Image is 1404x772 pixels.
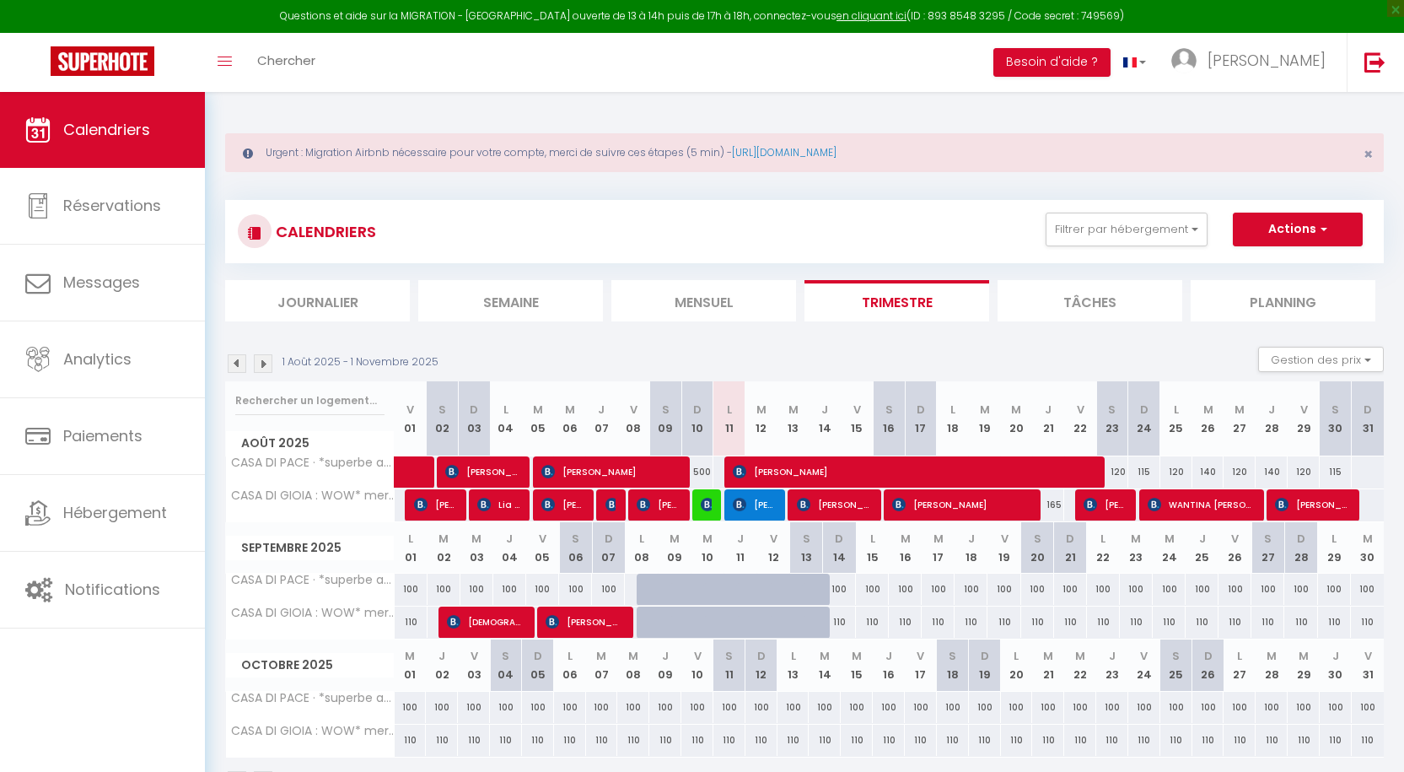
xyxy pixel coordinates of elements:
[1318,574,1351,605] div: 100
[804,280,989,321] li: Trimestre
[522,692,554,723] div: 100
[225,133,1384,172] div: Urgent : Migration Airbnb nécessaire pour votre compte, merci de suivre ces étapes (5 min) -
[905,640,937,691] th: 17
[1351,522,1384,574] th: 30
[395,574,428,605] div: 100
[541,456,680,488] span: [PERSON_NAME]
[1128,640,1160,691] th: 24
[522,640,554,691] th: 05
[1351,574,1384,605] div: 100
[980,402,990,418] abbr: M
[681,381,713,456] th: 10
[1237,648,1242,664] abbr: L
[1364,402,1372,418] abbr: D
[1032,381,1064,456] th: 21
[229,574,397,586] span: CASA DI PACE · *superbe app* vue mer/Parking/Piscine/Plage/Climat
[1108,402,1116,418] abbr: S
[1128,381,1160,456] th: 24
[1364,648,1372,664] abbr: V
[1267,648,1277,664] abbr: M
[852,648,862,664] abbr: M
[1235,402,1245,418] abbr: M
[1054,522,1087,574] th: 21
[1251,607,1284,638] div: 110
[1363,531,1373,547] abbr: M
[477,489,520,521] span: Lia Mocking
[1034,531,1041,547] abbr: S
[226,431,394,456] span: Août 2025
[458,640,490,691] th: 03
[1128,456,1160,488] div: 115
[1351,607,1384,638] div: 110
[702,531,713,547] abbr: M
[998,280,1182,321] li: Tâches
[691,522,724,574] th: 10
[1320,381,1352,456] th: 30
[821,402,828,418] abbr: J
[245,33,328,92] a: Chercher
[856,522,889,574] th: 15
[1120,607,1153,638] div: 110
[1109,648,1116,664] abbr: J
[1352,640,1384,691] th: 31
[835,531,843,547] abbr: D
[737,531,744,547] abbr: J
[63,119,150,140] span: Calendriers
[955,522,987,574] th: 18
[701,489,712,521] span: [PERSON_NAME]
[1192,456,1224,488] div: 140
[917,648,924,664] abbr: V
[226,653,394,678] span: Octobre 2025
[955,574,987,605] div: 100
[554,692,586,723] div: 100
[922,607,955,638] div: 110
[1014,648,1019,664] abbr: L
[797,489,872,521] span: [PERSON_NAME]
[856,574,889,605] div: 100
[873,640,905,691] th: 16
[617,640,649,691] th: 08
[1186,607,1218,638] div: 110
[458,381,490,456] th: 03
[836,8,906,23] a: en cliquant ici
[625,522,658,574] th: 08
[1288,381,1320,456] th: 29
[1171,48,1197,73] img: ...
[1204,648,1213,664] abbr: D
[1191,280,1375,321] li: Planning
[1160,640,1192,691] th: 25
[1284,607,1317,638] div: 110
[405,648,415,664] abbr: M
[1364,51,1385,73] img: logout
[809,381,841,456] th: 14
[639,531,644,547] abbr: L
[541,489,584,521] span: [PERSON_NAME]
[1096,381,1128,456] th: 23
[63,425,143,446] span: Paiements
[408,531,413,547] abbr: L
[969,381,1001,456] th: 19
[949,648,956,664] abbr: S
[1140,648,1148,664] abbr: V
[1120,522,1153,574] th: 23
[1131,531,1141,547] abbr: M
[1186,574,1218,605] div: 100
[1251,522,1284,574] th: 27
[841,381,873,456] th: 15
[229,692,397,705] span: CASA DI PACE · *superbe app* vue mer/Parking/Piscine/Plage/Climat
[955,607,987,638] div: 110
[1288,456,1320,488] div: 120
[1258,347,1384,372] button: Gestion des prix
[809,640,841,691] th: 14
[649,640,681,691] th: 09
[630,402,637,418] abbr: V
[1299,648,1309,664] abbr: M
[257,51,315,69] span: Chercher
[1318,522,1351,574] th: 29
[745,640,777,691] th: 12
[1256,381,1288,456] th: 28
[1218,522,1251,574] th: 26
[503,402,508,418] abbr: L
[823,607,856,638] div: 110
[841,640,873,691] th: 15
